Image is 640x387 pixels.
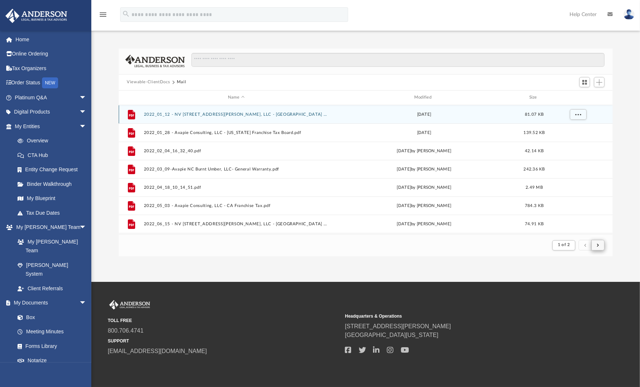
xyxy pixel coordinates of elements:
[10,162,98,177] a: Entity Change Request
[10,148,98,162] a: CTA Hub
[79,296,94,311] span: arrow_drop_down
[525,149,544,153] span: 42.14 KB
[345,332,438,338] a: [GEOGRAPHIC_DATA][US_STATE]
[552,94,603,101] div: id
[5,296,94,310] a: My Documentsarrow_drop_down
[5,61,98,76] a: Tax Organizers
[10,258,94,281] a: [PERSON_NAME] System
[42,77,58,88] div: NEW
[144,185,329,190] button: 2022_04_18_10_14_51.pdf
[177,79,186,85] button: Mail
[332,184,517,191] div: [DATE] by [PERSON_NAME]
[5,76,98,91] a: Order StatusNEW
[108,348,207,354] a: [EMAIL_ADDRESS][DOMAIN_NAME]
[122,10,130,18] i: search
[570,109,587,120] button: More options
[108,327,144,334] a: 800.706.4741
[144,167,329,172] button: 2022_03_09-Avapie NC Burnt Umber, LLC- General Warranty.pdf
[624,9,635,20] img: User Pic
[332,94,517,101] div: Modified
[552,240,575,250] button: 1 of 2
[191,53,605,67] input: Search files and folders
[144,94,328,101] div: Name
[5,220,94,235] a: My [PERSON_NAME] Teamarrow_drop_down
[5,32,98,47] a: Home
[523,167,545,171] span: 242.36 KB
[5,119,98,134] a: My Entitiesarrow_drop_down
[10,353,94,368] a: Notarize
[525,112,544,116] span: 81.07 KB
[10,191,94,206] a: My Blueprint
[10,206,98,220] a: Tax Due Dates
[526,185,543,189] span: 2.49 MB
[144,203,329,208] button: 2022_05_03 - Avapie Consulting, LLC - CA Franchise Tax.pdf
[10,234,90,258] a: My [PERSON_NAME] Team
[332,202,517,209] div: [DATE] by [PERSON_NAME]
[144,149,329,153] button: 2022_02_04_16_32_40.pdf
[119,105,613,234] div: grid
[5,47,98,61] a: Online Ordering
[332,129,517,136] div: [DATE]
[122,94,140,101] div: id
[79,90,94,105] span: arrow_drop_down
[5,90,98,105] a: Platinum Q&Aarrow_drop_down
[10,325,94,339] a: Meeting Minutes
[3,9,69,23] img: Anderson Advisors Platinum Portal
[345,313,577,319] small: Headquarters & Operations
[558,243,570,247] span: 1 of 2
[108,300,152,310] img: Anderson Advisors Platinum Portal
[108,317,340,324] small: TOLL FREE
[99,14,107,19] a: menu
[332,221,517,227] div: [DATE] by [PERSON_NAME]
[10,177,98,191] a: Binder Walkthrough
[332,166,517,172] div: [DATE] by [PERSON_NAME]
[332,147,517,154] div: [DATE] by [PERSON_NAME]
[127,79,170,85] button: Viewable-ClientDocs
[10,339,90,353] a: Forms Library
[523,130,545,134] span: 139.52 KB
[79,220,94,235] span: arrow_drop_down
[579,77,590,87] button: Switch to Grid View
[10,134,98,148] a: Overview
[10,281,94,296] a: Client Referrals
[525,203,544,207] span: 784.3 KB
[144,112,329,117] button: 2022_01_12 - NV [STREET_ADDRESS][PERSON_NAME], LLC - [GEOGRAPHIC_DATA] DOT.pdf
[108,338,340,344] small: SUPPORT
[345,323,451,329] a: [STREET_ADDRESS][PERSON_NAME]
[594,77,605,87] button: Add
[520,94,549,101] div: Size
[525,222,544,226] span: 74.91 KB
[10,310,90,325] a: Box
[79,119,94,134] span: arrow_drop_down
[144,130,329,135] button: 2022_01_28 - Avapie Consulting, LLC - [US_STATE] Franchise Tax Board.pdf
[144,222,329,226] button: 2022_06_15 - NV [STREET_ADDRESS][PERSON_NAME], LLC - [GEOGRAPHIC_DATA] DOT.pdf
[79,105,94,120] span: arrow_drop_down
[99,10,107,19] i: menu
[332,111,517,118] div: [DATE]
[5,105,98,119] a: Digital Productsarrow_drop_down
